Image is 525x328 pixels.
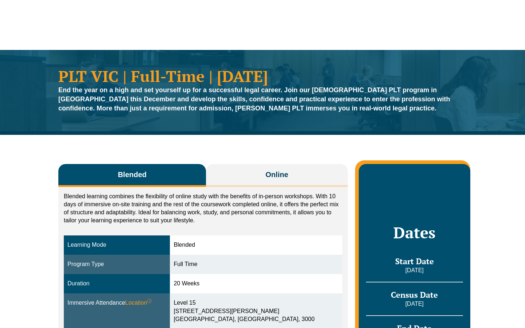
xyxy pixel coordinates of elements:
div: Program Type [67,260,166,269]
div: Learning Mode [67,241,166,249]
div: Duration [67,280,166,288]
span: Start Date [395,256,434,266]
p: [DATE] [366,266,463,274]
div: Blended [174,241,338,249]
sup: ⓘ [147,298,152,304]
strong: End the year on a high and set yourself up for a successful legal career. Join our [DEMOGRAPHIC_D... [58,86,450,112]
div: Full Time [174,260,338,269]
h2: Dates [366,223,463,242]
span: Census Date [391,289,438,300]
div: 20 Weeks [174,280,338,288]
div: Immersive Attendance [67,299,166,307]
span: Location [125,299,152,307]
span: Blended [118,169,147,180]
div: Level 15 [STREET_ADDRESS][PERSON_NAME] [GEOGRAPHIC_DATA], [GEOGRAPHIC_DATA], 3000 [174,299,338,324]
p: [DATE] [366,300,463,308]
p: Blended learning combines the flexibility of online study with the benefits of in-person workshop... [64,192,342,224]
h1: PLT VIC | Full-Time | [DATE] [58,68,467,84]
span: Online [265,169,288,180]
